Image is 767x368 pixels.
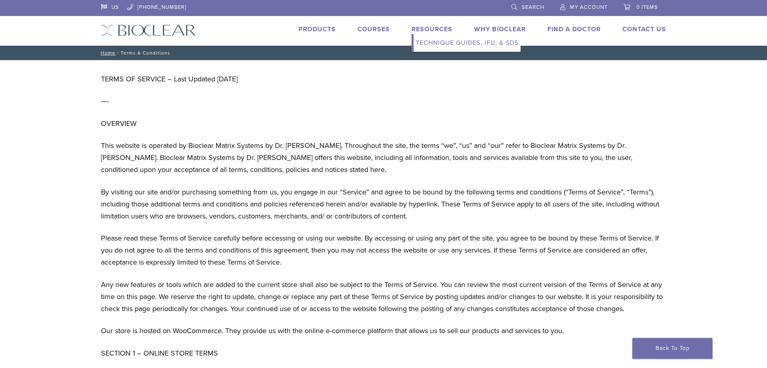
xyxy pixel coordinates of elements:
p: Please read these Terms of Service carefully before accessing or using our website. By accessing ... [101,232,666,268]
img: Bioclear [101,24,196,36]
a: Products [299,25,336,33]
p: SECTION 1 – ONLINE STORE TERMS [101,347,666,359]
p: This website is operated by Bioclear Matrix Systems by Dr. [PERSON_NAME]. Throughout the site, th... [101,140,666,176]
a: Contact Us [622,25,666,33]
p: Our store is hosted on WooCommerce. They provide us with the online e-commerce platform that allo... [101,325,666,337]
p: OVERVIEW [101,117,666,129]
a: Technique Guides, IFU, & SDS [414,34,521,52]
span: Search [522,4,544,10]
a: Resources [412,25,452,33]
a: Courses [357,25,390,33]
span: / [115,51,121,55]
a: Find A Doctor [547,25,601,33]
nav: Terms & Conditions [95,46,672,60]
p: Any new features or tools which are added to the current store shall also be subject to the Terms... [101,279,666,315]
p: TERMS OF SERVICE – Last Updated [DATE] [101,73,666,85]
a: Why Bioclear [474,25,526,33]
a: Back To Top [632,338,713,359]
span: 0 items [636,4,658,10]
p: By visiting our site and/or purchasing something from us, you engage in our “Service” and agree t... [101,186,666,222]
span: My Account [570,4,608,10]
p: —- [101,95,666,107]
a: Home [98,50,115,56]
